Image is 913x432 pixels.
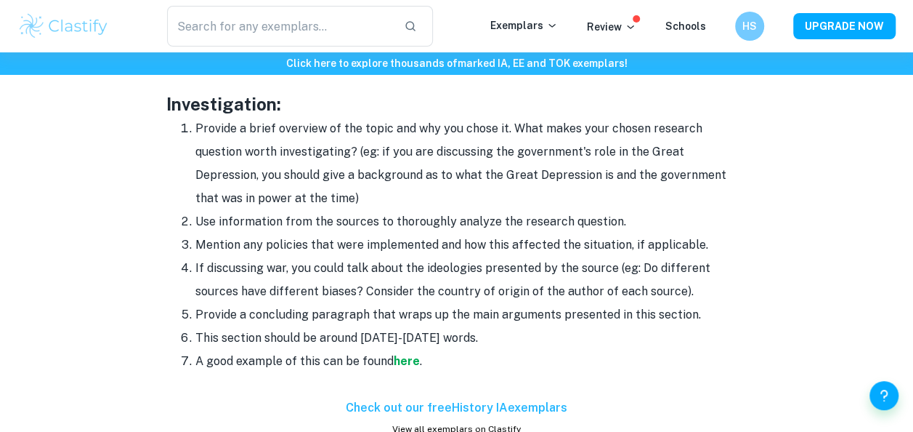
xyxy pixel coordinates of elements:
[167,6,393,47] input: Search for any exemplars...
[490,17,558,33] p: Exemplars
[195,233,747,257] li: Mention any policies that were implemented and how this affected the situation, if applicable.
[394,354,420,368] a: here
[195,117,747,210] li: Provide a brief overview of the topic and why you chose it. What makes your chosen research quest...
[869,381,898,410] button: Help and Feedback
[3,55,910,71] h6: Click here to explore thousands of marked IA, EE and TOK exemplars !
[195,303,747,327] li: Provide a concluding paragraph that wraps up the main arguments presented in this section.
[735,12,764,41] button: HS
[166,399,747,417] h6: Check out our free History IA exemplars
[166,91,747,117] h3: Investigation:
[793,13,896,39] button: UPGRADE NOW
[665,20,706,32] a: Schools
[742,18,758,34] h6: HS
[195,350,747,373] li: A good example of this can be found .
[195,257,747,303] li: If discussing war, you could talk about the ideologies presented by the source (eg: Do different ...
[195,327,747,350] li: This section should be around [DATE]-[DATE] words.
[17,12,110,41] img: Clastify logo
[195,210,747,233] li: Use information from the sources to thoroughly analyze the research question.
[587,19,636,35] p: Review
